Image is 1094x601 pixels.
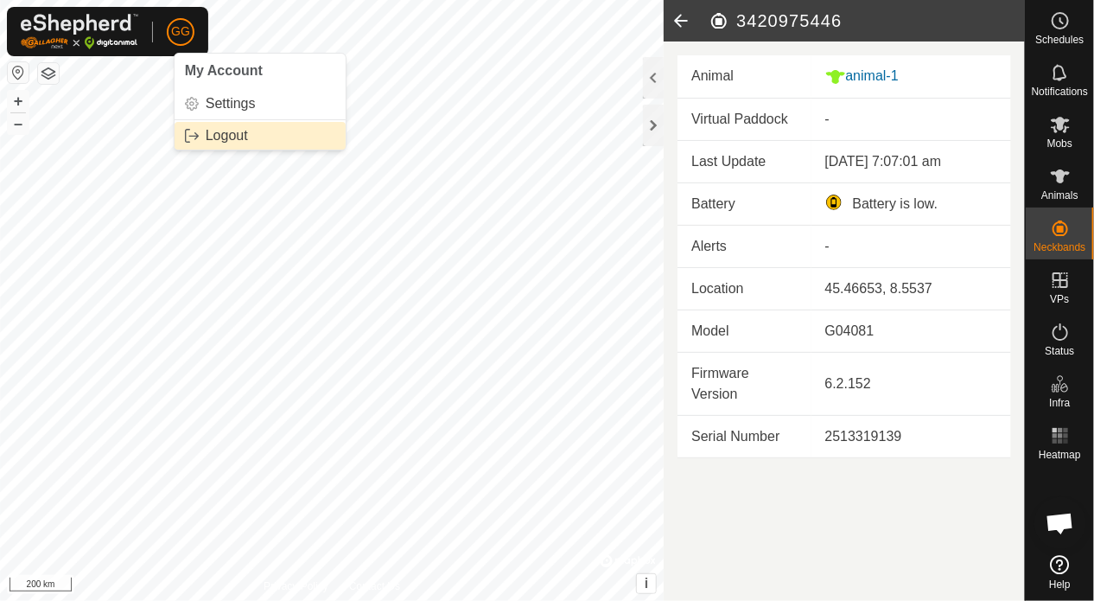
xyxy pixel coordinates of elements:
[825,321,997,342] div: G04081
[1026,548,1094,597] a: Help
[8,91,29,112] button: +
[825,151,997,172] div: [DATE] 7:07:01 am
[677,141,811,183] td: Last Update
[185,63,263,78] span: My Account
[677,225,811,267] td: Alerts
[1035,35,1084,45] span: Schedules
[1049,579,1071,590] span: Help
[1041,190,1078,201] span: Animals
[206,129,248,143] span: Logout
[8,62,29,83] button: Reset Map
[264,579,328,594] a: Privacy Policy
[206,97,256,111] span: Settings
[1049,398,1070,408] span: Infra
[171,22,190,41] span: GG
[645,576,648,591] span: i
[677,415,811,457] td: Serial Number
[8,113,29,134] button: –
[349,579,400,594] a: Contact Us
[1050,294,1069,304] span: VPs
[825,278,997,299] div: 45.46653, 8.5537
[825,66,997,87] div: animal-1
[21,14,138,49] img: Gallagher Logo
[709,10,1025,31] h2: 3420975446
[677,352,811,415] td: Firmware Version
[38,63,59,84] button: Map Layers
[677,310,811,352] td: Model
[811,225,1011,267] td: -
[825,374,997,394] div: 6.2.152
[677,267,811,310] td: Location
[1047,138,1072,149] span: Mobs
[825,426,997,447] div: 2513319139
[1032,86,1088,97] span: Notifications
[677,55,811,98] td: Animal
[637,574,656,593] button: i
[1045,346,1074,356] span: Status
[825,194,997,214] div: Battery is low.
[1039,450,1081,460] span: Heatmap
[677,182,811,225] td: Battery
[1034,242,1085,253] span: Neckbands
[175,122,346,150] a: Logout
[825,112,830,126] app-display-virtual-paddock-transition: -
[677,99,811,141] td: Virtual Paddock
[1034,497,1086,549] div: Open chat
[175,90,346,118] a: Settings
